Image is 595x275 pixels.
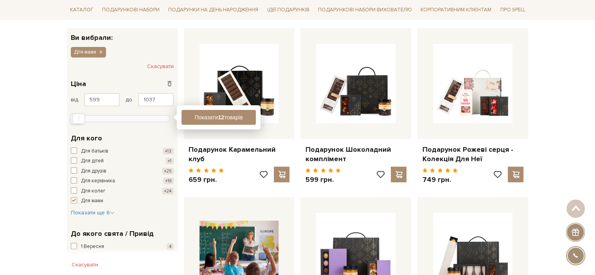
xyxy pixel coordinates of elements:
[165,158,174,164] span: +1
[71,47,106,57] button: Для мами
[218,114,224,120] b: 12
[81,157,104,165] span: Для дітей
[163,178,174,184] span: +19
[81,243,104,251] span: 1 Вересня
[305,145,406,164] a: Подарунок Шоколадний комплімент
[71,167,174,175] button: Для друзів +25
[163,148,174,155] span: +13
[67,28,178,41] div: Ви вибрали:
[305,175,341,184] p: 599 грн.
[71,79,86,89] span: Ціна
[264,4,312,16] a: Ідеї подарунків
[81,197,103,205] span: Для мами
[81,167,106,175] span: Для друзів
[167,243,174,250] span: 4
[189,175,224,184] p: 659 грн.
[67,4,97,16] a: Каталог
[422,175,458,184] p: 749 грн.
[71,96,78,103] span: від
[72,113,85,124] div: Max
[81,253,106,261] span: 8 березня
[417,3,494,16] a: Корпоративним клієнтам
[189,145,290,164] a: Подарунок Карамельний клуб
[167,253,174,260] span: 4
[99,4,163,16] a: Подарункові набори
[74,49,96,56] span: Для мами
[70,113,83,124] div: Min
[81,147,108,155] span: Для батьків
[162,188,174,194] span: +24
[315,3,415,16] a: Подарункові набори вихователю
[71,209,115,217] button: Показати ще 6
[71,177,174,185] button: Для керівника +19
[81,177,115,185] span: Для керівника
[182,110,256,125] button: Показати12товарів
[126,96,132,103] span: до
[67,259,103,271] button: Скасувати
[147,60,174,73] button: Скасувати
[81,187,106,195] span: Для колег
[71,133,102,144] span: Для кого
[71,253,174,261] button: 8 березня 4
[497,4,528,16] a: Про Spell
[84,93,120,106] input: Ціна
[165,4,261,16] a: Подарунки на День народження
[162,168,174,174] span: +25
[422,145,523,164] a: Подарунок Рожеві серця - Колекція Для Неї
[71,243,174,251] button: 1 Вересня 4
[138,93,174,106] input: Ціна
[71,157,174,165] button: Для дітей +1
[71,228,154,239] span: До якого свята / Привід
[71,187,174,195] button: Для колег +24
[71,197,174,205] button: Для мами
[71,209,115,216] span: Показати ще 6
[71,147,174,155] button: Для батьків +13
